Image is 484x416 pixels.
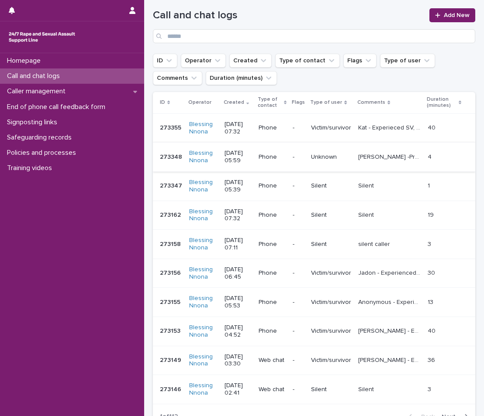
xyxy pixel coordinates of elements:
[358,384,376,393] p: Silent
[357,98,385,107] p: Comments
[259,269,286,277] p: Phone
[293,269,304,277] p: -
[160,152,184,161] p: 273348
[153,143,475,172] tr: 273348273348 Blessing Nnona [DATE] 05:59Phone-Unknown[PERSON_NAME] -Provided emotional support, C...
[153,113,475,143] tr: 273355273355 Blessing Nnona [DATE] 07:32Phone-Victim/survivorKat - Experieced SV, explored feelin...
[229,54,272,68] button: Created
[343,54,377,68] button: Flags
[153,9,424,22] h1: Call and chat logs
[225,150,251,164] p: [DATE] 05:59
[3,118,64,126] p: Signposting links
[153,71,202,85] button: Comments
[225,208,251,223] p: [DATE] 07:32
[311,241,351,248] p: Silent
[428,384,433,393] p: 3
[153,259,475,288] tr: 273156273156 Blessing Nnona [DATE] 06:45Phone-Victim/survivorJadon - Experienced SV, explored fee...
[189,208,218,223] a: Blessing Nnona
[160,268,183,277] p: 273156
[189,324,218,339] a: Blessing Nnona
[225,324,251,339] p: [DATE] 04:52
[293,327,304,335] p: -
[380,54,435,68] button: Type of user
[311,327,351,335] p: Victim/survivor
[358,181,376,190] p: Silent
[160,355,183,364] p: 273149
[189,150,218,164] a: Blessing Nnona
[153,346,475,375] tr: 273149273149 Blessing Nnona [DATE] 03:30Web chat-Victim/survivor[PERSON_NAME] - Experienced SV, e...
[259,211,286,219] p: Phone
[189,179,218,194] a: Blessing Nnona
[293,182,304,190] p: -
[428,123,437,132] p: 40
[311,386,351,393] p: Silent
[258,95,282,111] p: Type of contact
[428,239,433,248] p: 3
[310,98,342,107] p: Type of user
[259,241,286,248] p: Phone
[160,297,182,306] p: 273155
[358,152,422,161] p: Havey -Provided emotional support, Connectivity was part from caller's end.
[293,241,304,248] p: -
[311,182,351,190] p: Silent
[293,211,304,219] p: -
[428,355,437,364] p: 36
[153,317,475,346] tr: 273153273153 Blessing Nnona [DATE] 04:52Phone-Victim/survivor[PERSON_NAME] - Experienced SV, expl...
[428,268,437,277] p: 30
[153,54,177,68] button: ID
[259,357,286,364] p: Web chat
[293,357,304,364] p: -
[160,123,183,132] p: 273355
[428,152,433,161] p: 4
[429,8,475,22] a: Add New
[225,266,251,281] p: [DATE] 06:45
[427,95,456,111] p: Duration (minutes)
[3,164,59,172] p: Training videos
[358,268,422,277] p: Jadon - Experienced SV, explored feelings, provided emotional support, provided information. sign...
[153,375,475,404] tr: 273146273146 Blessing Nnona [DATE] 02:41Web chat-SilentSilentSilent 33
[3,57,48,65] p: Homepage
[160,239,183,248] p: 273158
[358,326,422,335] p: Rachel - Experienced SV, explored feelings, provided emotional support, empowered, explored optio...
[293,153,304,161] p: -
[160,326,182,335] p: 273153
[225,382,251,397] p: [DATE] 02:41
[225,121,251,136] p: [DATE] 07:32
[153,201,475,230] tr: 273162273162 Blessing Nnona [DATE] 07:32Phone-SilentSilentSilent 1919
[189,121,218,136] a: Blessing Nnona
[188,98,211,107] p: Operator
[358,239,392,248] p: silent caller
[311,269,351,277] p: Victim/survivor
[189,382,218,397] a: Blessing Nnona
[3,72,67,80] p: Call and chat logs
[259,124,286,132] p: Phone
[428,297,435,306] p: 13
[293,124,304,132] p: -
[153,230,475,259] tr: 273158273158 Blessing Nnona [DATE] 07:11Phone-Silentsilent callersilent caller 33
[358,355,422,364] p: Eleanor - Experienced SV, explored feelings, provided emotional support, empowered, explored opti...
[259,386,286,393] p: Web chat
[428,181,432,190] p: 1
[225,179,251,194] p: [DATE] 05:39
[153,288,475,317] tr: 273155273155 Blessing Nnona [DATE] 05:53Phone-Victim/survivorAnonymous - Experienced SV, explored...
[358,297,422,306] p: Anonymous - Experienced SV, explored feelings, provided emotional support. caller ended call abru...
[153,29,475,43] input: Search
[153,171,475,201] tr: 273347273347 Blessing Nnona [DATE] 05:39Phone-SilentSilentSilent 11
[225,353,251,368] p: [DATE] 03:30
[293,299,304,306] p: -
[189,266,218,281] a: Blessing Nnona
[358,123,422,132] p: Kat - Experieced SV, explored feelings, provided emotional support empowered, explored options, p...
[259,327,286,335] p: Phone
[259,182,286,190] p: Phone
[7,28,77,46] img: rhQMoQhaT3yELyF149Cw
[225,295,251,310] p: [DATE] 05:53
[311,299,351,306] p: Victim/survivor
[444,12,470,18] span: Add New
[428,326,437,335] p: 40
[259,153,286,161] p: Phone
[160,210,183,219] p: 273162
[311,211,351,219] p: Silent
[189,237,218,252] a: Blessing Nnona
[292,98,305,107] p: Flags
[189,353,218,368] a: Blessing Nnona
